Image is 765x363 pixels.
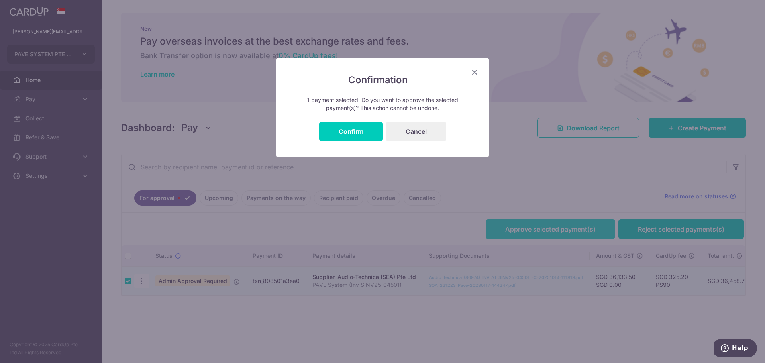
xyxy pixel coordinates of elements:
[292,96,473,112] p: 1 payment selected. Do you want to approve the selected payment(s)? This action cannot be undone.
[714,339,757,359] iframe: Opens a widget where you can find more information
[319,122,383,141] button: Confirm
[386,122,446,141] button: Cancel
[470,67,479,77] button: Close
[292,74,473,86] h5: Confirmation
